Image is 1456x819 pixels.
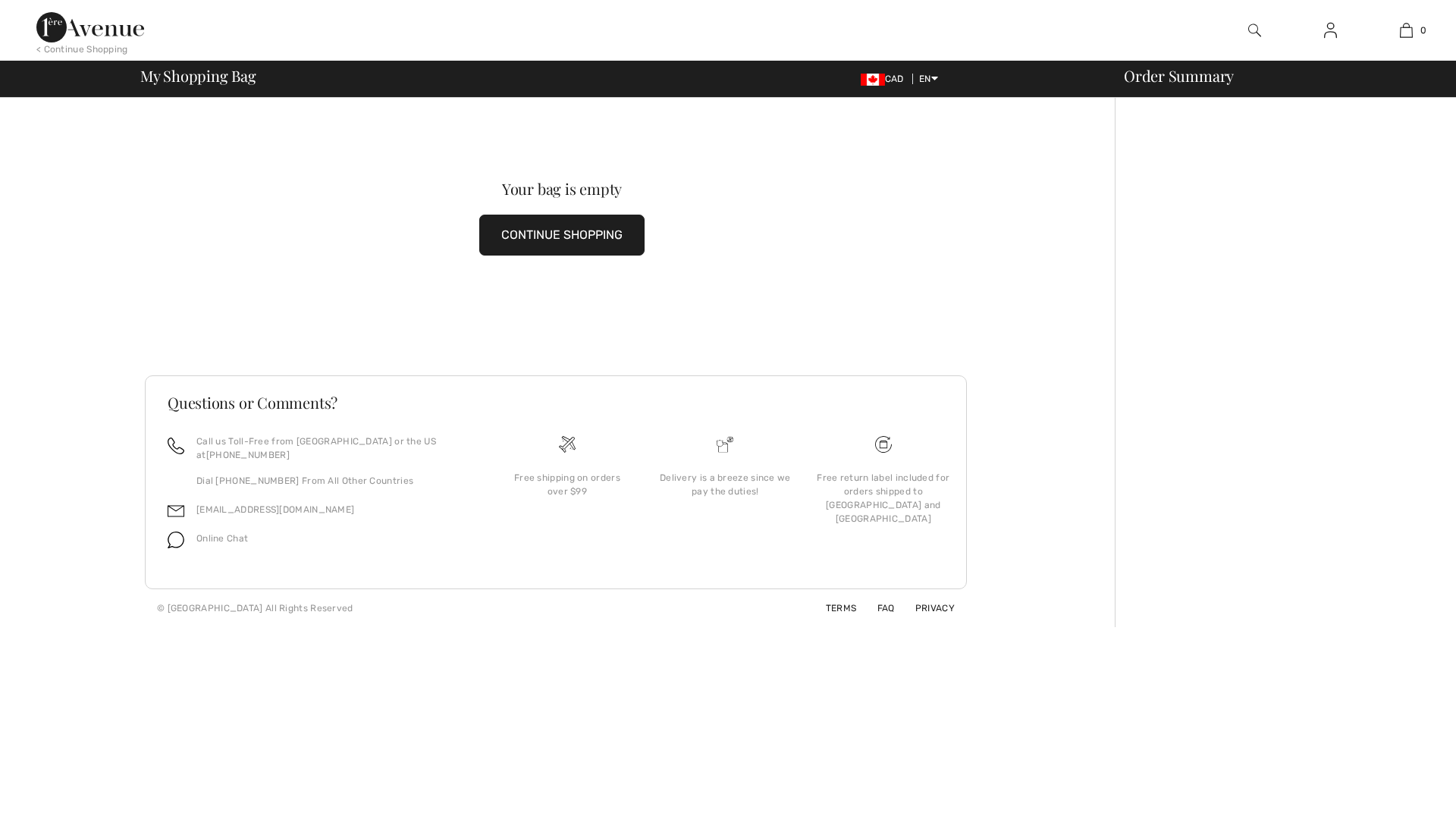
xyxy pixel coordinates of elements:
a: [EMAIL_ADDRESS][DOMAIN_NAME] [196,504,354,515]
div: Your bag is empty [187,181,937,196]
span: Online Chat [196,533,248,544]
img: Free shipping on orders over $99 [875,436,892,453]
p: Dial [PHONE_NUMBER] From All Other Countries [196,474,470,488]
img: Delivery is a breeze since we pay the duties! [717,436,733,453]
a: Terms [808,603,857,613]
div: Delivery is a breeze since we pay the duties! [658,471,792,498]
div: < Continue Shopping [36,42,128,56]
span: CAD [861,74,910,84]
a: Sign In [1312,21,1349,40]
a: [PHONE_NUMBER] [206,450,290,460]
div: © [GEOGRAPHIC_DATA] All Rights Reserved [157,601,353,615]
h3: Questions or Comments? [168,395,944,410]
img: My Info [1324,21,1337,39]
a: Privacy [897,603,955,613]
a: FAQ [859,603,895,613]
img: My Bag [1400,21,1413,39]
img: email [168,503,184,519]
div: Order Summary [1106,68,1447,83]
button: CONTINUE SHOPPING [479,215,645,256]
img: call [168,438,184,454]
img: search the website [1248,21,1261,39]
div: Free shipping on orders over $99 [500,471,634,498]
span: 0 [1420,24,1426,37]
img: 1ère Avenue [36,12,144,42]
span: EN [919,74,938,84]
img: chat [168,532,184,548]
img: Free shipping on orders over $99 [559,436,576,453]
span: My Shopping Bag [140,68,256,83]
p: Call us Toll-Free from [GEOGRAPHIC_DATA] or the US at [196,435,470,462]
div: Free return label included for orders shipped to [GEOGRAPHIC_DATA] and [GEOGRAPHIC_DATA] [817,471,950,526]
a: 0 [1369,21,1443,39]
img: Canadian Dollar [861,74,885,86]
